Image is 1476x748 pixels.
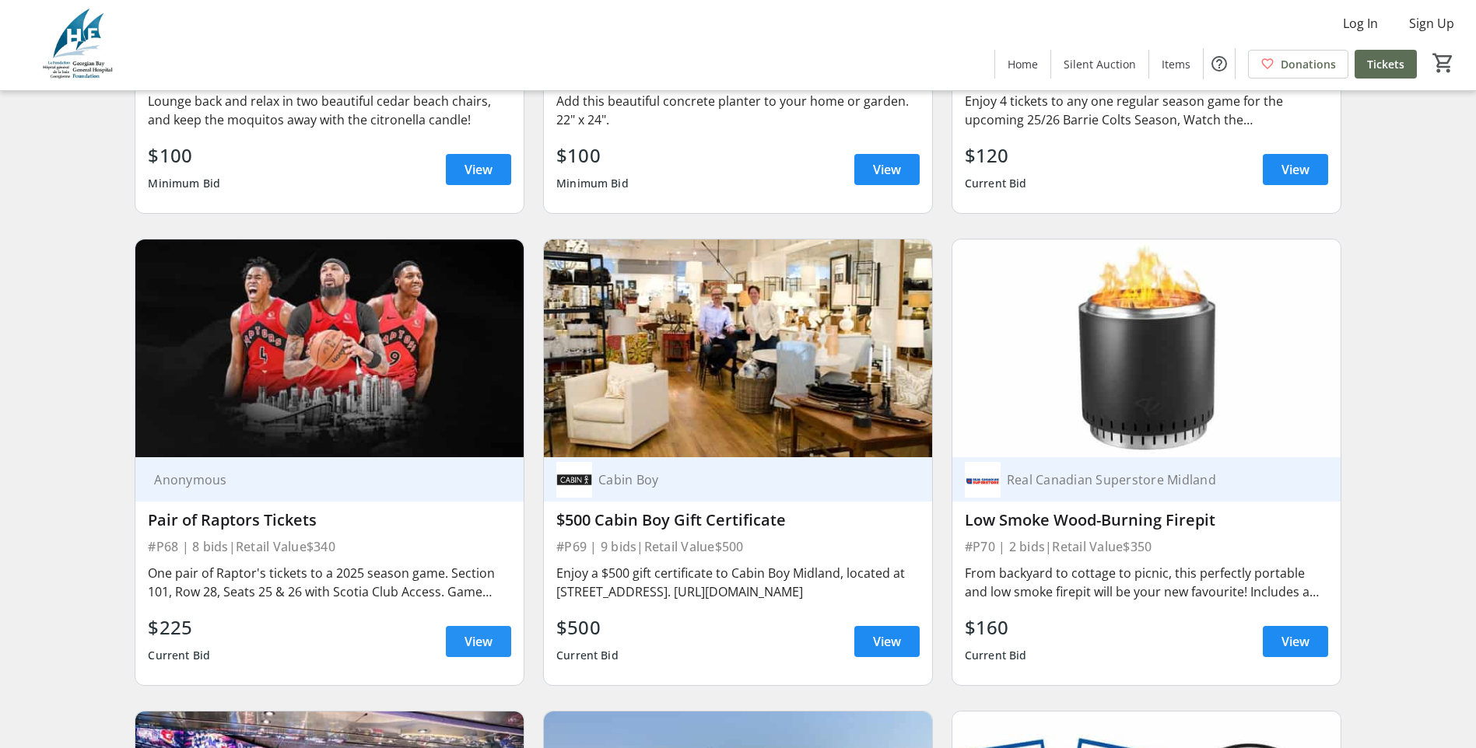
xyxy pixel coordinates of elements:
div: Lounge back and relax in two beautiful cedar beach chairs, and keep the moquitos away with the ci... [148,92,511,129]
img: Real Canadian Superstore Midland [965,462,1001,498]
span: View [873,632,901,651]
div: $500 [556,613,619,641]
span: Sign Up [1409,14,1454,33]
img: Georgian Bay General Hospital Foundation's Logo [9,6,148,84]
div: $225 [148,613,210,641]
a: Home [995,50,1050,79]
a: View [1263,154,1328,185]
div: Pair of Raptors Tickets [148,511,511,530]
div: #P70 | 2 bids | Retail Value $350 [965,536,1328,558]
div: #P68 | 8 bids | Retail Value $340 [148,536,511,558]
img: $500 Cabin Boy Gift Certificate [544,239,932,458]
div: $160 [965,613,1027,641]
div: Current Bid [148,641,210,669]
div: Enjoy a $500 gift certificate to Cabin Boy Midland, located at [STREET_ADDRESS]. [URL][DOMAIN_NAME] [556,564,920,601]
div: Cabin Boy [592,472,901,488]
span: Log In [1343,14,1378,33]
a: Items [1149,50,1203,79]
a: View [446,154,511,185]
span: View [465,160,493,179]
div: $500 Cabin Boy Gift Certificate [556,511,920,530]
a: View [854,626,920,657]
a: View [854,154,920,185]
div: One pair of Raptor's tickets to a 2025 season game. Section 101, Row 28, Seats 25 & 26 with Scoti... [148,564,511,601]
span: View [873,160,901,179]
div: Current Bid [556,641,619,669]
span: Silent Auction [1064,56,1136,72]
div: $120 [965,142,1027,170]
div: Current Bid [965,170,1027,197]
div: Minimum Bid [148,170,220,197]
div: Add this beautiful concrete planter to your home or garden. 22" x 24". [556,92,920,129]
span: View [465,632,493,651]
a: Donations [1248,50,1348,79]
img: Cabin Boy [556,462,592,498]
img: Pair of Raptors Tickets [135,239,524,458]
a: View [1263,626,1328,657]
div: Real Canadian Superstore Midland [1001,472,1309,488]
span: Donations [1281,56,1336,72]
div: Minimum Bid [556,170,629,197]
button: Sign Up [1397,11,1467,36]
div: $100 [556,142,629,170]
div: $100 [148,142,220,170]
div: Enjoy 4 tickets to any one regular season game for the upcoming 25/26 Barrie Colts Season, Watch ... [965,92,1328,129]
button: Log In [1331,11,1390,36]
button: Help [1204,48,1235,79]
a: View [446,626,511,657]
div: #P69 | 9 bids | Retail Value $500 [556,536,920,558]
span: Home [1008,56,1038,72]
img: Low Smoke Wood-Burning Firepit [952,239,1341,458]
span: Items [1162,56,1190,72]
span: View [1281,160,1309,179]
div: Current Bid [965,641,1027,669]
div: Low Smoke Wood-Burning Firepit [965,511,1328,530]
button: Cart [1429,49,1457,77]
div: From backyard to cottage to picnic, this perfectly portable and low smoke firepit will be your ne... [965,564,1328,601]
span: Tickets [1367,56,1404,72]
span: View [1281,632,1309,651]
a: Tickets [1355,50,1417,79]
div: Anonymous [148,472,493,488]
a: Silent Auction [1051,50,1148,79]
